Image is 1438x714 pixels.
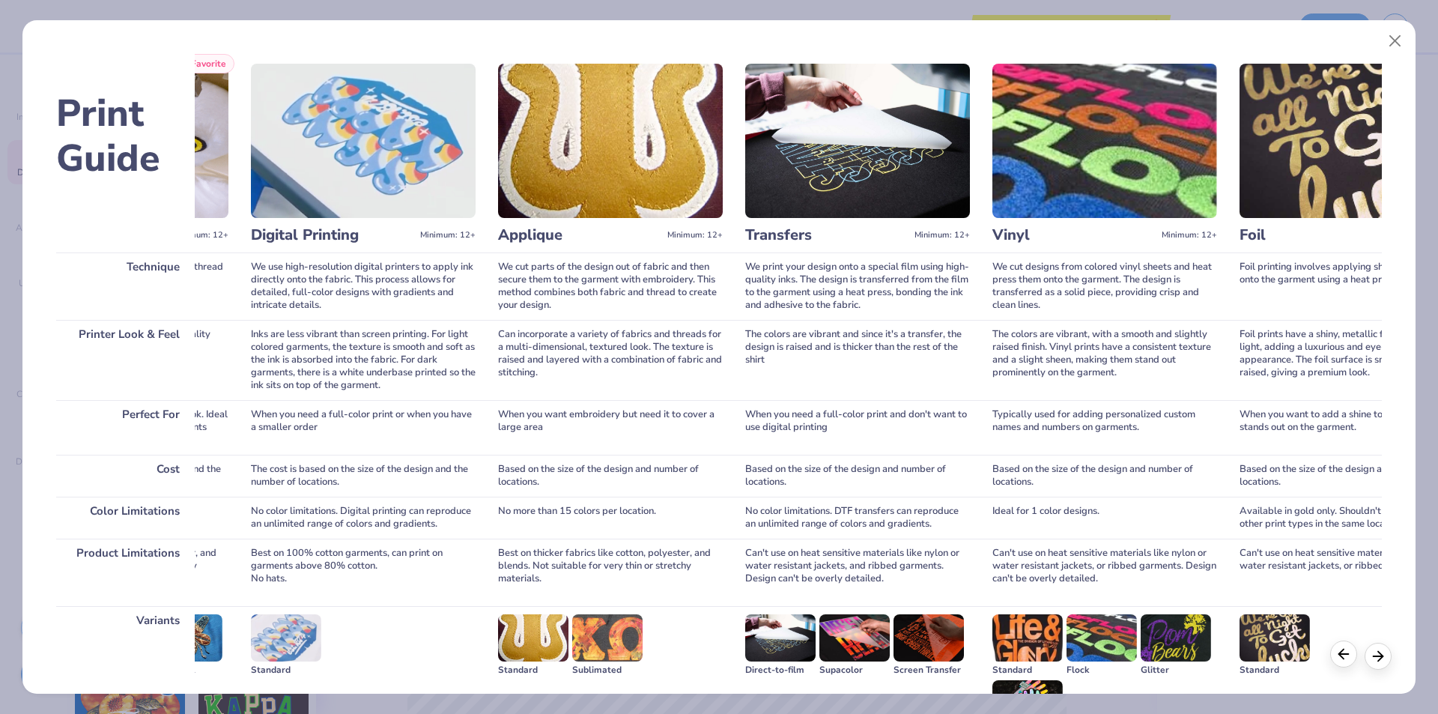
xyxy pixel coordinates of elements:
[498,497,723,539] div: No more than 15 colors per location.
[572,614,643,662] img: Sublimated
[251,64,476,218] img: Digital Printing
[56,539,195,606] div: Product Limitations
[498,400,723,455] div: When you want embroidery but need it to cover a large area
[992,664,1063,677] div: Standard
[992,455,1217,497] div: Based on the size of the design and number of locations.
[1240,226,1403,245] h3: Foil
[745,226,908,245] h3: Transfers
[251,614,321,662] img: Standard
[667,230,723,240] span: Minimum: 12+
[745,252,970,320] div: We print your design onto a special film using high-quality inks. The design is transferred from ...
[173,230,228,240] span: Minimum: 12+
[992,320,1217,400] div: The colors are vibrant, with a smooth and slightly raised finish. Vinyl prints have a consistent ...
[4,539,228,606] div: Best on thicker fabrics like cotton, polyester, and blends. Not suitable for very thin or stretch...
[498,455,723,497] div: Based on the size of the design and number of locations.
[251,497,476,539] div: No color limitations. Digital printing can reproduce an unlimited range of colors and gradients.
[173,58,226,69] span: Our Favorite
[1067,664,1137,677] div: Flock
[1162,230,1217,240] span: Minimum: 12+
[819,614,890,662] img: Supacolor
[1067,614,1137,662] img: Flock
[56,455,195,497] div: Cost
[4,252,228,320] div: We sew your design onto the garment with thread using a special embroidery sewing machine.
[56,497,195,539] div: Color Limitations
[992,614,1063,662] img: Standard
[498,320,723,400] div: Can incorporate a variety of fabrics and threads for a multi-dimensional, textured look. The text...
[56,252,195,320] div: Technique
[498,539,723,606] div: Best on thicker fabrics like cotton, polyester, and blends. Not suitable for very thin or stretch...
[251,664,321,677] div: Standard
[819,664,890,677] div: Supacolor
[1141,614,1211,662] img: Glitter
[56,400,195,455] div: Perfect For
[4,320,228,400] div: Colors are vibrant with a textured, high-quality finish
[745,614,816,662] img: Direct-to-film
[420,230,476,240] span: Minimum: 12+
[992,226,1156,245] h3: Vinyl
[498,614,568,662] img: Standard
[745,400,970,455] div: When you need a full-color print and don't want to use digital printing
[745,539,970,606] div: Can't use on heat sensitive materials like nylon or water resistant jackets, and ribbed garments....
[251,539,476,606] div: Best on 100% cotton garments, can print on garments above 80% cotton. No hats.
[4,455,228,497] div: The cost is based on the size of the design and the number of locations.
[745,320,970,400] div: The colors are vibrant and since it's a transfer, the design is raised and is thicker than the re...
[498,226,661,245] h3: Applique
[4,497,228,539] div: No more than 15 colors per location.
[745,455,970,497] div: Based on the size of the design and number of locations.
[1141,664,1211,677] div: Glitter
[1381,27,1410,55] button: Close
[498,664,568,677] div: Standard
[894,614,964,662] img: Screen Transfer
[56,320,195,400] div: Printer Look & Feel
[745,497,970,539] div: No color limitations. DTF transfers can reproduce an unlimited range of colors and gradients.
[572,664,643,677] div: Sublimated
[745,64,970,218] img: Transfers
[251,252,476,320] div: We use high-resolution digital printers to apply ink directly onto the fabric. This process allow...
[1240,664,1310,677] div: Standard
[745,664,816,677] div: Direct-to-film
[4,400,228,455] div: When you want a professional, high-end look. Ideal for logos and text on hats and heavy garments
[251,226,414,245] h3: Digital Printing
[498,64,723,218] img: Applique
[914,230,970,240] span: Minimum: 12+
[992,64,1217,218] img: Vinyl
[992,497,1217,539] div: Ideal for 1 color designs.
[1240,614,1310,662] img: Standard
[251,455,476,497] div: The cost is based on the size of the design and the number of locations.
[251,320,476,400] div: Inks are less vibrant than screen printing. For light colored garments, the texture is smooth and...
[56,91,195,181] h2: Print Guide
[992,400,1217,455] div: Typically used for adding personalized custom names and numbers on garments.
[498,252,723,320] div: We cut parts of the design out of fabric and then secure them to the garment with embroidery. Thi...
[992,252,1217,320] div: We cut designs from colored vinyl sheets and heat press them onto the garment. The design is tran...
[251,400,476,455] div: When you need a full-color print or when you have a smaller order
[894,664,964,677] div: Screen Transfer
[992,539,1217,606] div: Can't use on heat sensitive materials like nylon or water resistant jackets, or ribbed garments. ...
